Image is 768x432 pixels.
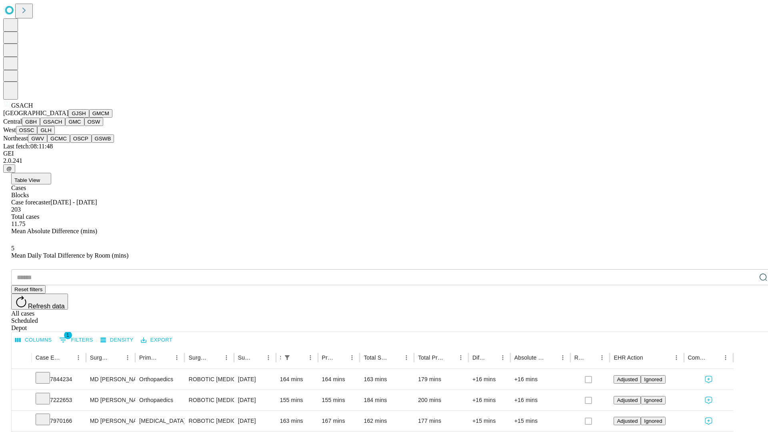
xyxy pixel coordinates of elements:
[644,352,655,363] button: Sort
[40,118,65,126] button: GSACH
[188,390,230,410] div: ROBOTIC [MEDICAL_DATA] KNEE TOTAL
[418,354,443,361] div: Total Predicted Duration
[16,373,28,387] button: Expand
[641,417,665,425] button: Ignored
[139,411,180,431] div: [MEDICAL_DATA]
[188,369,230,390] div: ROBOTIC [MEDICAL_DATA] KNEE TOTAL
[280,369,314,390] div: 164 mins
[614,417,641,425] button: Adjusted
[50,199,97,206] span: [DATE] - [DATE]
[3,143,53,150] span: Last fetch: 08:11:48
[14,286,42,292] span: Reset filters
[11,285,46,294] button: Reset filters
[322,411,356,431] div: 167 mins
[486,352,497,363] button: Sort
[514,390,566,410] div: +16 mins
[28,134,47,143] button: GWV
[11,206,21,213] span: 203
[280,354,281,361] div: Scheduled In Room Duration
[13,334,54,346] button: Select columns
[84,118,104,126] button: OSW
[90,411,131,431] div: MD [PERSON_NAME]
[36,390,82,410] div: 7222653
[11,228,97,234] span: Mean Absolute Difference (mins)
[322,354,335,361] div: Predicted In Room Duration
[139,334,174,346] button: Export
[709,352,720,363] button: Sort
[90,354,110,361] div: Surgeon Name
[6,166,12,172] span: @
[418,369,464,390] div: 179 mins
[644,418,662,424] span: Ignored
[282,352,293,363] button: Show filters
[188,354,208,361] div: Surgery Name
[614,354,643,361] div: EHR Action
[11,199,50,206] span: Case forecaster
[282,352,293,363] div: 1 active filter
[90,390,131,410] div: MD [PERSON_NAME]
[221,352,232,363] button: Menu
[305,352,316,363] button: Menu
[364,390,410,410] div: 184 mins
[585,352,596,363] button: Sort
[280,411,314,431] div: 163 mins
[3,164,15,173] button: @
[418,411,464,431] div: 177 mins
[3,135,28,142] span: Northeast
[238,354,251,361] div: Surgery Date
[514,354,545,361] div: Absolute Difference
[335,352,346,363] button: Sort
[36,411,82,431] div: 7970166
[455,352,466,363] button: Menu
[574,354,585,361] div: Resolved in EHR
[3,150,765,157] div: GEI
[688,354,708,361] div: Comments
[617,418,638,424] span: Adjusted
[322,390,356,410] div: 155 mins
[617,376,638,382] span: Adjusted
[546,352,557,363] button: Sort
[36,354,61,361] div: Case Epic Id
[238,390,272,410] div: [DATE]
[14,177,40,183] span: Table View
[3,118,22,125] span: Central
[160,352,171,363] button: Sort
[641,375,665,384] button: Ignored
[139,369,180,390] div: Orthopaedics
[280,390,314,410] div: 155 mins
[11,220,25,227] span: 11.75
[37,126,54,134] button: GLH
[614,375,641,384] button: Adjusted
[644,376,662,382] span: Ignored
[11,173,51,184] button: Table View
[614,396,641,404] button: Adjusted
[364,369,410,390] div: 163 mins
[364,354,389,361] div: Total Scheduled Duration
[171,352,182,363] button: Menu
[11,252,128,259] span: Mean Daily Total Difference by Room (mins)
[98,334,136,346] button: Density
[557,352,568,363] button: Menu
[139,390,180,410] div: Orthopaedics
[671,352,682,363] button: Menu
[3,110,68,116] span: [GEOGRAPHIC_DATA]
[472,354,485,361] div: Difference
[418,390,464,410] div: 200 mins
[3,157,765,164] div: 2.0.241
[11,213,39,220] span: Total cases
[122,352,133,363] button: Menu
[294,352,305,363] button: Sort
[238,369,272,390] div: [DATE]
[111,352,122,363] button: Sort
[364,411,410,431] div: 162 mins
[28,303,65,310] span: Refresh data
[68,109,89,118] button: GJSH
[65,118,84,126] button: GMC
[73,352,84,363] button: Menu
[62,352,73,363] button: Sort
[210,352,221,363] button: Sort
[401,352,412,363] button: Menu
[472,411,506,431] div: +15 mins
[16,414,28,428] button: Expand
[238,411,272,431] div: [DATE]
